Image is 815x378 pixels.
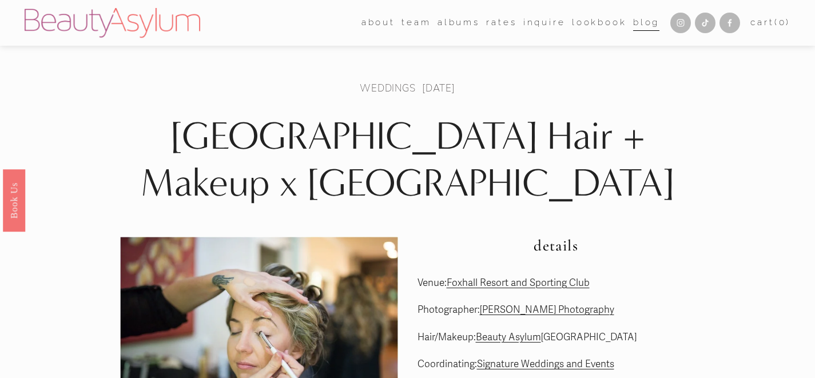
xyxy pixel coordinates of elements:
[477,358,614,370] a: Signature Weddings and Events
[572,14,627,32] a: Lookbook
[695,13,715,33] a: TikTok
[774,17,790,27] span: ( )
[120,113,695,207] h1: [GEOGRAPHIC_DATA] Hair + Makeup x [GEOGRAPHIC_DATA]
[120,237,695,255] h2: details
[401,15,431,31] span: team
[633,14,659,32] a: Blog
[438,14,480,32] a: albums
[361,15,395,31] span: about
[120,274,695,292] p: Venue:
[476,331,541,343] a: Beauty Asylum
[120,329,695,347] p: Hair/Makeup: [GEOGRAPHIC_DATA]
[25,8,200,38] img: Beauty Asylum | Bridal Hair &amp; Makeup Charlotte &amp; Atlanta
[480,304,614,316] a: [PERSON_NAME] Photography
[779,17,786,27] span: 0
[401,14,431,32] a: folder dropdown
[120,356,695,373] p: Coordinating:
[719,13,740,33] a: Facebook
[120,301,695,319] p: Photographer:
[486,14,516,32] a: Rates
[750,15,790,31] a: 0 items in cart
[3,169,25,231] a: Book Us
[670,13,691,33] a: Instagram
[422,81,455,94] span: [DATE]
[361,14,395,32] a: folder dropdown
[447,277,590,289] a: Foxhall Resort and Sporting Club
[360,81,416,94] a: Weddings
[523,14,566,32] a: Inquire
